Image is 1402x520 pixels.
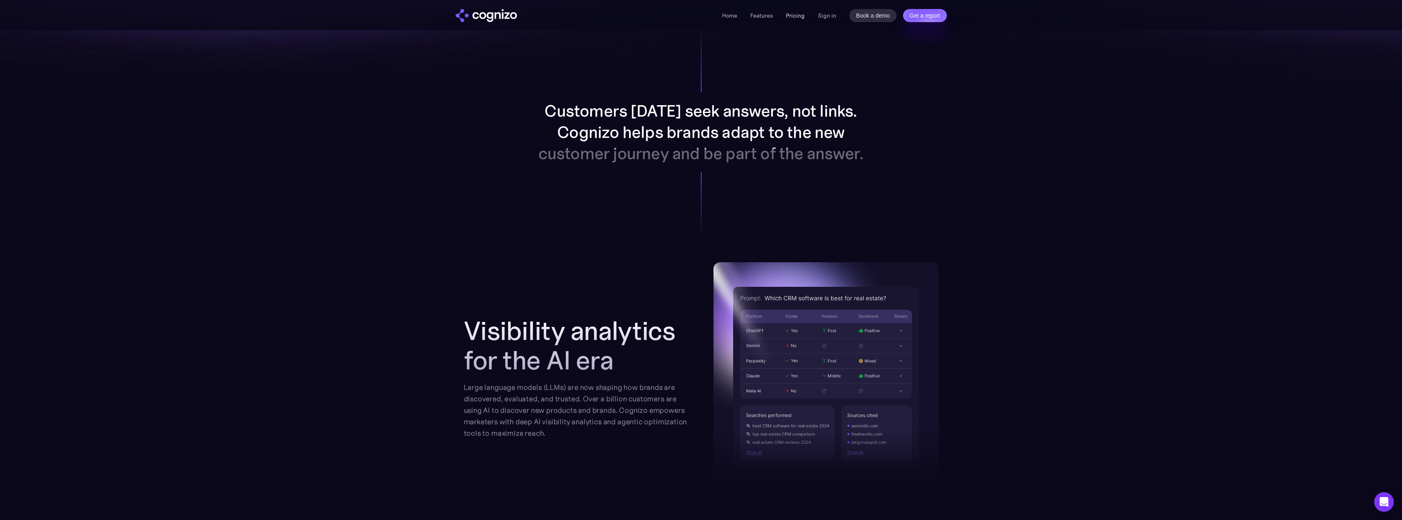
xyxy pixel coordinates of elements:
[464,316,689,375] h2: Visibility analytics for the AI era
[464,382,689,439] div: Large language models (LLMs) are now shaping how brands are discovered, evaluated, and trusted. O...
[849,9,896,22] a: Book a demo
[750,12,773,19] a: Features
[903,9,947,22] a: Get a report
[537,100,865,164] p: Customers [DATE] seek answers, not links. Cognizo helps brands adapt to the new customer journey ...
[1374,492,1394,512] div: Open Intercom Messenger
[818,11,836,20] a: Sign in
[456,9,517,22] img: cognizo logo
[786,12,805,19] a: Pricing
[456,9,517,22] a: home
[722,12,737,19] a: Home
